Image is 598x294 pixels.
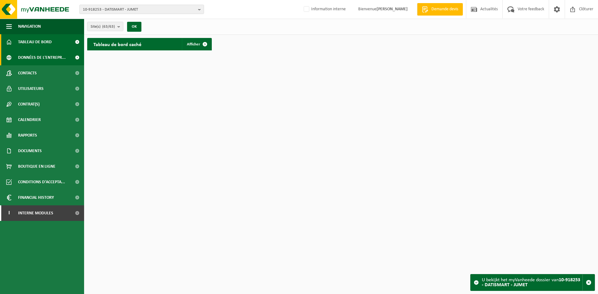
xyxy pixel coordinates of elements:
[18,19,41,34] span: Navigation
[187,42,200,46] span: Afficher
[102,25,115,29] count: (63/63)
[18,112,41,128] span: Calendrier
[482,278,580,287] strong: 10-918253 - DATISMART - JUMET
[18,65,37,81] span: Contacts
[18,50,66,65] span: Données de l'entrepr...
[127,22,141,32] button: OK
[417,3,463,16] a: Demande devis
[79,5,204,14] button: 10-918253 - DATISMART - JUMET
[18,128,37,143] span: Rapports
[482,274,582,291] div: U bekijkt het myVanheede dossier van
[6,205,12,221] span: I
[83,5,196,14] span: 10-918253 - DATISMART - JUMET
[87,38,148,50] h2: Tableau de bord caché
[182,38,211,50] a: Afficher
[18,81,44,96] span: Utilisateurs
[18,143,42,159] span: Documents
[302,5,346,14] label: Information interne
[18,34,52,50] span: Tableau de bord
[87,22,123,31] button: Site(s)(63/63)
[377,7,408,12] strong: [PERSON_NAME]
[18,159,55,174] span: Boutique en ligne
[91,22,115,31] span: Site(s)
[18,190,54,205] span: Financial History
[18,96,40,112] span: Contrat(s)
[430,6,460,12] span: Demande devis
[18,205,53,221] span: Interne modules
[18,174,65,190] span: Conditions d'accepta...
